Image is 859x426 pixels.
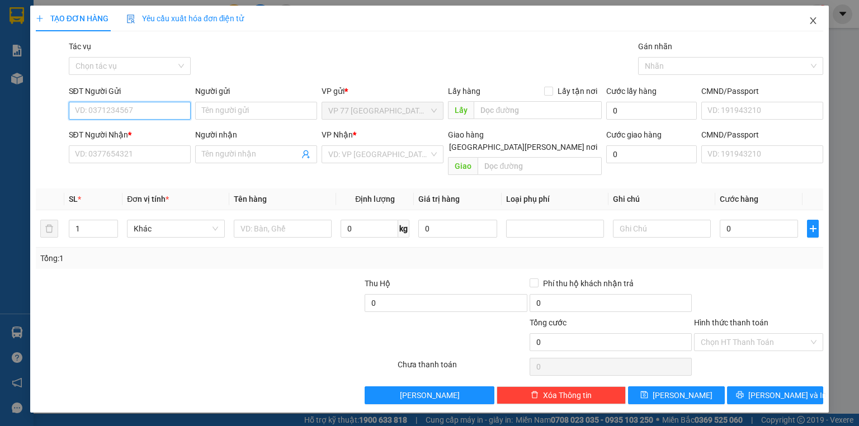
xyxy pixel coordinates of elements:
[69,42,91,51] label: Tác vụ
[195,129,317,141] div: Người nhận
[530,318,567,327] span: Tổng cước
[613,220,711,238] input: Ghi Chú
[400,389,460,401] span: [PERSON_NAME]
[234,220,332,238] input: VD: Bàn, Ghế
[608,188,715,210] th: Ghi chú
[701,85,823,97] div: CMND/Passport
[543,389,592,401] span: Xóa Thông tin
[640,391,648,400] span: save
[539,277,638,290] span: Phí thu hộ khách nhận trả
[322,130,353,139] span: VP Nhận
[195,85,317,97] div: Người gửi
[474,101,602,119] input: Dọc đường
[322,85,443,97] div: VP gửi
[355,195,395,203] span: Định lượng
[736,391,744,400] span: printer
[606,87,657,96] label: Cước lấy hàng
[40,252,332,264] div: Tổng: 1
[628,386,725,404] button: save[PERSON_NAME]
[397,358,528,378] div: Chưa thanh toán
[638,42,672,51] label: Gán nhãn
[418,195,460,203] span: Giá trị hàng
[720,195,758,203] span: Cước hàng
[497,386,626,404] button: deleteXóa Thông tin
[127,195,169,203] span: Đơn vị tính
[445,141,602,153] span: [GEOGRAPHIC_DATA][PERSON_NAME] nơi
[301,150,310,159] span: user-add
[701,129,823,141] div: CMND/Passport
[797,6,829,37] button: Close
[653,389,712,401] span: [PERSON_NAME]
[531,391,539,400] span: delete
[448,157,478,175] span: Giao
[809,16,818,25] span: close
[134,220,218,237] span: Khác
[807,220,819,238] button: plus
[365,279,390,288] span: Thu Hộ
[69,195,78,203] span: SL
[36,14,108,23] span: TẠO ĐƠN HÀNG
[694,318,768,327] label: Hình thức thanh toán
[727,386,824,404] button: printer[PERSON_NAME] và In
[748,389,827,401] span: [PERSON_NAME] và In
[418,220,497,238] input: 0
[502,188,608,210] th: Loại phụ phí
[234,195,267,203] span: Tên hàng
[553,85,602,97] span: Lấy tận nơi
[808,224,818,233] span: plus
[448,130,484,139] span: Giao hàng
[69,85,191,97] div: SĐT Người Gửi
[606,130,662,139] label: Cước giao hàng
[69,129,191,141] div: SĐT Người Nhận
[606,145,697,163] input: Cước giao hàng
[40,220,58,238] button: delete
[398,220,409,238] span: kg
[448,87,480,96] span: Lấy hàng
[448,101,474,119] span: Lấy
[365,386,494,404] button: [PERSON_NAME]
[478,157,602,175] input: Dọc đường
[126,14,244,23] span: Yêu cầu xuất hóa đơn điện tử
[328,102,437,119] span: VP 77 Thái Nguyên
[126,15,135,23] img: icon
[36,15,44,22] span: plus
[606,102,697,120] input: Cước lấy hàng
